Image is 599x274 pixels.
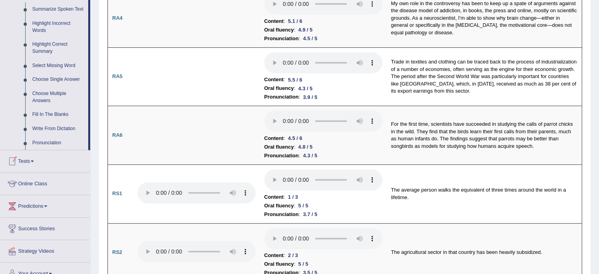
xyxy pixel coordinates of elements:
a: Strategy Videos [0,240,90,260]
div: 5 / 5 [295,260,311,268]
li: : [264,210,382,219]
a: Write From Dictation [29,122,88,136]
td: The average person walks the equivalent of three times around the world in a lifetime. [387,164,582,223]
b: Pronunciation [264,151,299,160]
b: Pronunciation [264,210,299,219]
b: Pronunciation [264,34,299,43]
li: : [264,26,382,34]
b: Pronunciation [264,93,299,101]
b: RA6 [112,132,122,138]
b: RS1 [112,190,122,196]
a: Online Class [0,173,90,192]
b: RS2 [112,249,122,255]
div: 4.3 / 5 [300,151,321,160]
div: 5 / 5 [295,201,311,210]
a: Choose Multiple Answers [29,87,88,108]
div: 3.9 / 5 [300,93,321,101]
li: : [264,151,382,160]
div: 4.8 / 5 [295,143,315,151]
a: Predictions [0,195,90,215]
div: 4.5 / 6 [285,134,305,142]
a: Choose Single Answer [29,73,88,87]
div: 1 / 3 [285,193,301,201]
div: 4.9 / 5 [295,26,315,34]
a: Success Stories [0,218,90,237]
b: RA4 [112,15,122,21]
b: Content [264,75,284,84]
b: Content [264,17,284,26]
li: : [264,34,382,43]
li: : [264,17,382,26]
li: : [264,93,382,101]
a: Fill In The Blanks [29,108,88,122]
b: Content [264,193,284,201]
li: : [264,75,382,84]
a: Highlight Incorrect Words [29,17,88,37]
div: 4.5 / 5 [300,34,321,43]
div: 5.1 / 6 [285,17,305,25]
a: Select Missing Word [29,59,88,73]
b: Oral fluency [264,143,294,151]
li: : [264,143,382,151]
li: : [264,193,382,201]
b: RA5 [112,73,122,79]
li: : [264,260,382,268]
div: 2 / 3 [285,251,301,259]
td: Trade in textiles and clothing can be traced back to the process of industrialization of a number... [387,47,582,106]
b: Oral fluency [264,26,294,34]
li: : [264,134,382,143]
b: Content [264,134,284,143]
b: Content [264,251,284,260]
li: : [264,251,382,260]
a: Summarize Spoken Text [29,2,88,17]
li: : [264,84,382,93]
a: Tests [0,150,90,170]
a: Pronunciation [29,136,88,150]
td: For the first time, scientists have succeeded in studying the calls of parrot chicks in the wild.... [387,106,582,165]
a: Highlight Correct Summary [29,37,88,58]
b: Oral fluency [264,84,294,93]
li: : [264,201,382,210]
b: Oral fluency [264,201,294,210]
div: 4.3 / 5 [295,84,315,93]
div: 3.7 / 5 [300,210,321,218]
b: Oral fluency [264,260,294,268]
div: 5.5 / 6 [285,76,305,84]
